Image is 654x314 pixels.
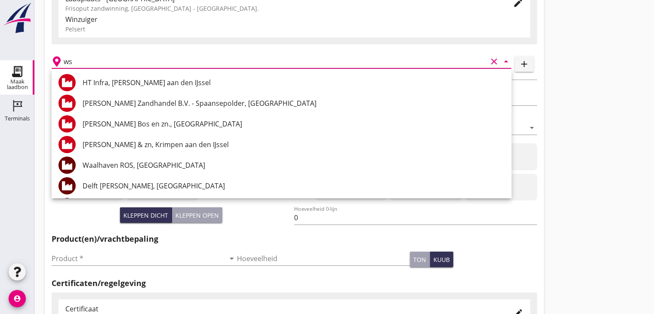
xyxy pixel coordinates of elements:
i: arrow_drop_down [527,123,537,133]
input: Product * [52,252,225,265]
i: clear [489,56,499,67]
i: arrow_drop_down [227,253,237,264]
div: Frisoput zandwinning, [GEOGRAPHIC_DATA] - [GEOGRAPHIC_DATA]. [65,4,499,13]
div: ton [413,255,426,264]
strong: 19:27 [249,192,264,200]
img: logo-small.a267ee39.svg [2,2,33,34]
div: kuub [433,255,450,264]
h2: Certificaten/regelgeving [52,277,537,289]
div: Delft [PERSON_NAME], [GEOGRAPHIC_DATA] [83,181,504,191]
h2: Product(en)/vrachtbepaling [52,233,537,245]
div: Pelsert [65,25,523,34]
div: Terminals [5,116,30,121]
div: [PERSON_NAME] Zandhandel B.V. - Spaansepolder, [GEOGRAPHIC_DATA] [83,98,504,108]
div: [PERSON_NAME] Bos en zn., [GEOGRAPHIC_DATA] [83,119,504,129]
div: HT Infra, [PERSON_NAME] aan den IJssel [83,77,504,88]
i: arrow_drop_down [501,56,511,67]
i: add [519,59,529,69]
div: Kleppen open [175,211,219,220]
button: ton [410,252,430,267]
div: [PERSON_NAME] & zn, Krimpen aan den IJssel [83,139,504,150]
input: Hoeveelheid [237,252,410,265]
input: Losplaats [64,55,487,68]
div: Kleppen dicht [123,211,168,220]
button: Kleppen open [172,207,222,223]
div: Waalhaven ROS, [GEOGRAPHIC_DATA] [83,160,504,170]
i: account_circle [9,290,26,307]
input: Hoeveelheid 0-lijn [294,211,537,225]
button: kuub [430,252,453,267]
div: Certificaat [65,304,499,314]
div: Winzuiger [65,14,523,25]
button: Kleppen dicht [120,207,172,223]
